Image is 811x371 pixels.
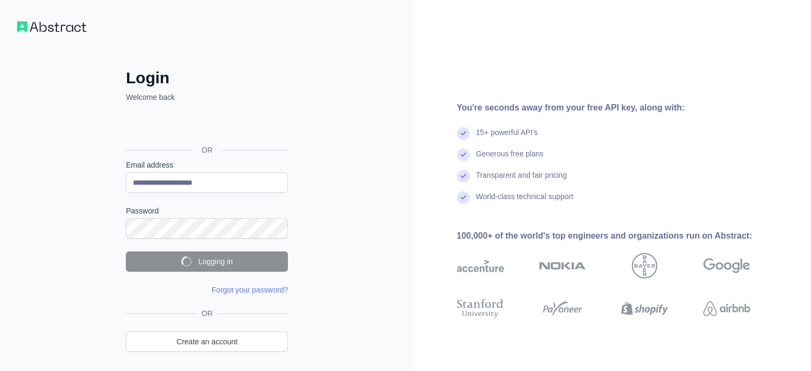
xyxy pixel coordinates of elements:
[476,127,538,148] div: 15+ powerful API's
[476,170,567,191] div: Transparent and fair pricing
[126,92,288,102] p: Welcome back
[457,101,784,114] div: You're seconds away from your free API key, along with:
[457,191,470,204] img: check mark
[121,114,291,138] iframe: Sign in with Google Button
[126,251,288,272] button: Logging in
[457,297,504,320] img: stanford university
[632,253,657,279] img: bayer
[703,253,750,279] img: google
[621,297,668,320] img: shopify
[476,148,544,170] div: Generous free plans
[457,170,470,183] img: check mark
[126,160,288,170] label: Email address
[457,253,504,279] img: accenture
[457,230,784,242] div: 100,000+ of the world's top engineers and organizations run on Abstract:
[457,148,470,161] img: check mark
[126,68,288,88] h2: Login
[197,308,217,319] span: OR
[17,21,86,32] img: Workflow
[126,206,288,216] label: Password
[539,297,586,320] img: payoneer
[126,331,288,352] a: Create an account
[193,145,221,155] span: OR
[212,286,288,294] a: Forgot your password?
[457,127,470,140] img: check mark
[476,191,574,212] div: World-class technical support
[703,297,750,320] img: airbnb
[539,253,586,279] img: nokia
